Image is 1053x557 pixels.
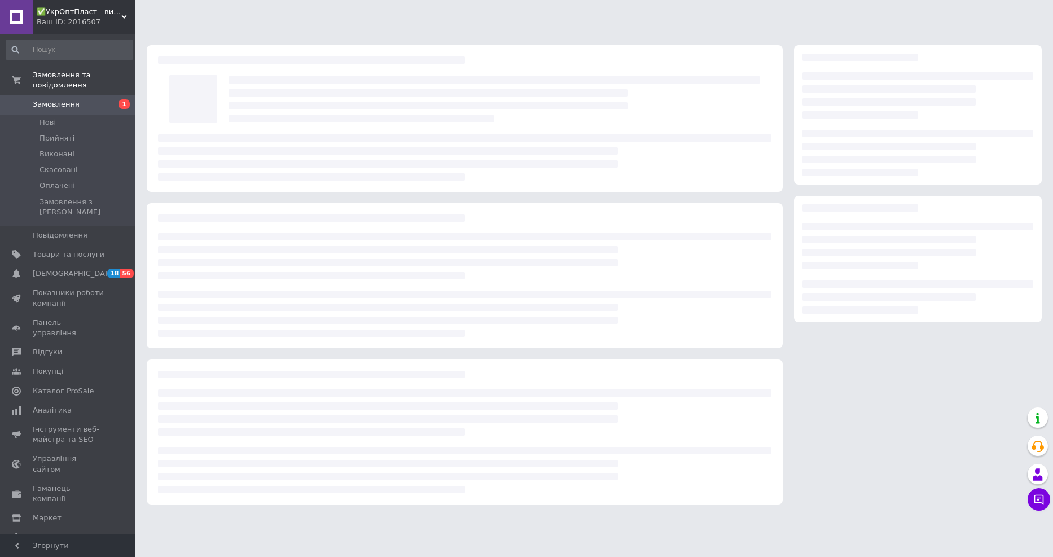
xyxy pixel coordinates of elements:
[1028,488,1050,511] button: Чат з покупцем
[33,454,104,474] span: Управління сайтом
[40,165,78,175] span: Скасовані
[33,288,104,308] span: Показники роботи компанії
[33,269,116,279] span: [DEMOGRAPHIC_DATA]
[119,99,130,109] span: 1
[33,532,90,542] span: Налаштування
[33,347,62,357] span: Відгуки
[107,269,120,278] span: 18
[33,99,80,109] span: Замовлення
[37,7,121,17] span: ✅УкрОптПласт - виробник пластикових заглушок і ритуальної фурнітури в Україні
[6,40,133,60] input: Пошук
[33,513,62,523] span: Маркет
[40,149,74,159] span: Виконані
[40,181,75,191] span: Оплачені
[37,17,135,27] div: Ваш ID: 2016507
[33,484,104,504] span: Гаманець компанії
[33,405,72,415] span: Аналітика
[33,70,135,90] span: Замовлення та повідомлення
[40,117,56,128] span: Нові
[33,386,94,396] span: Каталог ProSale
[40,197,132,217] span: Замовлення з [PERSON_NAME]
[33,249,104,260] span: Товари та послуги
[33,366,63,376] span: Покупці
[33,230,87,240] span: Повідомлення
[40,133,74,143] span: Прийняті
[33,318,104,338] span: Панель управління
[120,269,133,278] span: 56
[33,424,104,445] span: Інструменти веб-майстра та SEO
